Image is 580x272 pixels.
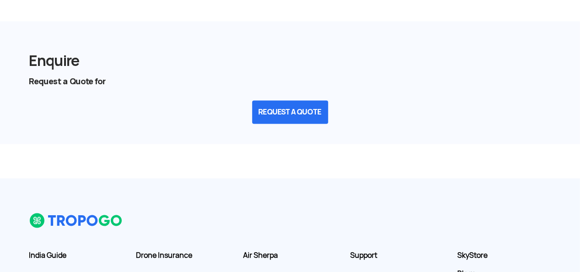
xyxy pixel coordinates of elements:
[458,251,551,261] a: SkyStore
[29,213,123,228] img: logo
[351,251,444,261] h3: Support
[252,101,328,124] button: REQUEST A QUOTE
[29,251,123,261] h3: India Guide
[29,76,551,87] h5: Request a Quote for
[29,51,551,71] h2: Enquire
[244,251,337,261] h3: Air Sherpa
[136,251,230,261] h3: Drone Insurance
